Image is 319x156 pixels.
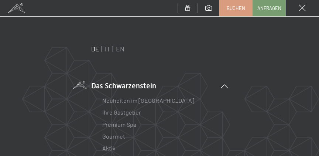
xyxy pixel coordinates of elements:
[102,97,194,104] a: Neuheiten im [GEOGRAPHIC_DATA]
[91,45,99,53] a: DE
[257,5,281,11] span: Anfragen
[220,0,252,16] a: Buchen
[227,5,245,11] span: Buchen
[102,133,125,140] a: Gourmet
[253,0,285,16] a: Anfragen
[116,45,124,53] a: EN
[105,45,110,53] a: IT
[102,145,116,152] a: Aktiv
[102,109,141,116] a: Ihre Gastgeber
[102,121,136,128] a: Premium Spa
